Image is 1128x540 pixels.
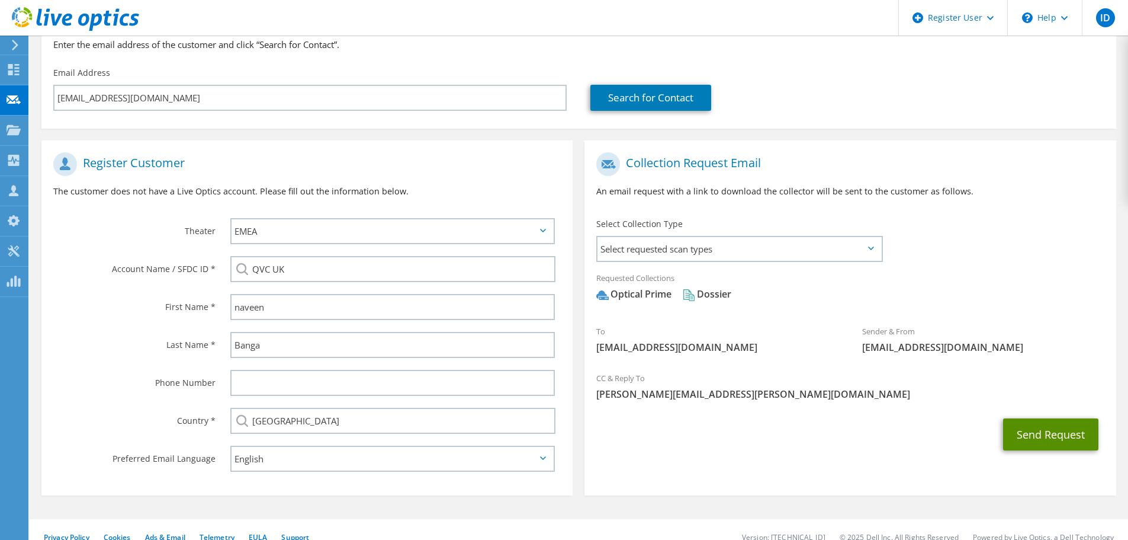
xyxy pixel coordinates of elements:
label: First Name * [53,294,216,313]
svg: \n [1022,12,1033,23]
div: Dossier [683,287,731,301]
span: [EMAIL_ADDRESS][DOMAIN_NAME] [862,341,1104,354]
span: [PERSON_NAME][EMAIL_ADDRESS][PERSON_NAME][DOMAIN_NAME] [596,388,1104,401]
span: Select requested scan types [597,237,881,261]
h1: Collection Request Email [596,152,1098,176]
span: [EMAIL_ADDRESS][DOMAIN_NAME] [596,341,838,354]
div: CC & Reply To [584,366,1116,407]
label: Phone Number [53,370,216,389]
p: An email request with a link to download the collector will be sent to the customer as follows. [596,185,1104,198]
span: ID [1096,8,1115,27]
div: Optical Prime [596,287,671,301]
div: To [584,319,850,360]
p: The customer does not have a Live Optics account. Please fill out the information below. [53,185,561,198]
label: Theater [53,218,216,237]
label: Country * [53,408,216,427]
label: Preferred Email Language [53,446,216,465]
label: Email Address [53,67,110,79]
label: Account Name / SFDC ID * [53,256,216,275]
label: Select Collection Type [596,218,683,230]
a: Search for Contact [590,85,711,111]
button: Send Request [1003,418,1098,450]
label: Last Name * [53,332,216,351]
h1: Register Customer [53,152,555,176]
h3: Enter the email address of the customer and click “Search for Contact”. [53,38,1104,51]
div: Sender & From [850,319,1116,360]
div: Requested Collections [584,266,1116,313]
